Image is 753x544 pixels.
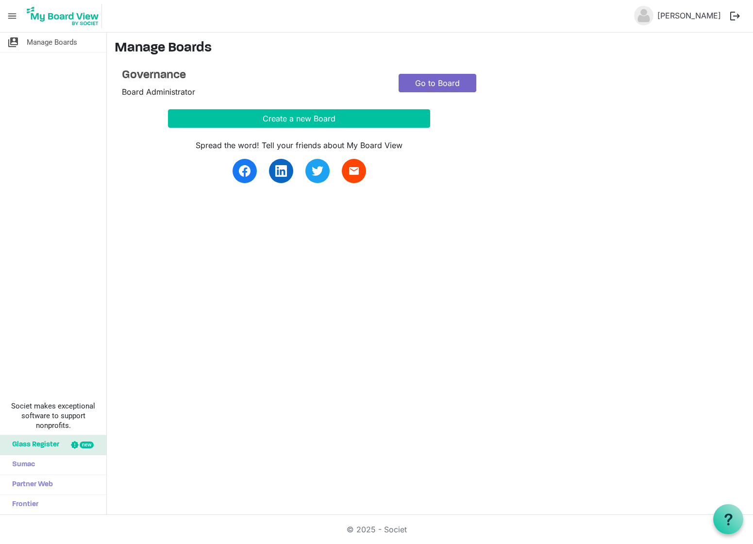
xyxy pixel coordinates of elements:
img: My Board View Logo [24,4,102,28]
a: © 2025 - Societ [347,525,407,534]
img: facebook.svg [239,165,251,177]
a: email [342,159,366,183]
h3: Manage Boards [115,40,745,57]
div: Spread the word! Tell your friends about My Board View [168,139,430,151]
a: Go to Board [399,74,476,92]
span: switch_account [7,33,19,52]
span: Manage Boards [27,33,77,52]
img: no-profile-picture.svg [634,6,653,25]
a: Governance [122,68,384,83]
span: Societ makes exceptional software to support nonprofits. [4,401,102,430]
a: [PERSON_NAME] [653,6,725,25]
div: new [80,442,94,448]
img: twitter.svg [312,165,323,177]
span: email [348,165,360,177]
button: logout [725,6,745,26]
button: Create a new Board [168,109,430,128]
span: Frontier [7,495,38,514]
span: Partner Web [7,475,53,494]
span: menu [3,7,21,25]
span: Board Administrator [122,87,195,97]
span: Glass Register [7,435,59,455]
span: Sumac [7,455,35,475]
img: linkedin.svg [275,165,287,177]
a: My Board View Logo [24,4,106,28]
